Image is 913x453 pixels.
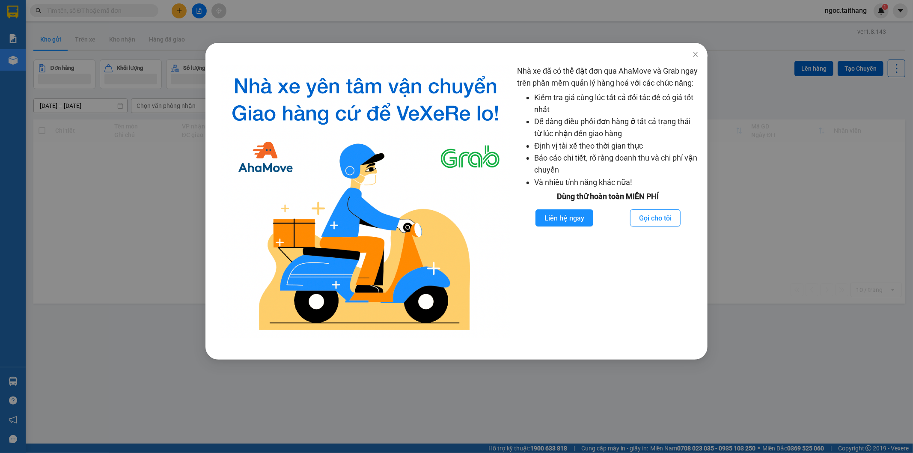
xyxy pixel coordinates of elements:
li: Dễ dàng điều phối đơn hàng ở tất cả trạng thái từ lúc nhận đến giao hàng [534,116,699,140]
button: Close [684,43,708,67]
img: logo [221,65,510,338]
div: Dùng thử hoàn toàn MIỄN PHÍ [517,191,699,203]
span: Gọi cho tôi [639,213,672,224]
span: close [692,51,699,58]
div: Nhà xe đã có thể đặt đơn qua AhaMove và Grab ngay trên phần mềm quản lý hàng hoá với các chức năng: [517,65,699,338]
button: Gọi cho tôi [630,209,681,226]
li: Báo cáo chi tiết, rõ ràng doanh thu và chi phí vận chuyển [534,152,699,176]
li: Định vị tài xế theo thời gian thực [534,140,699,152]
button: Liên hệ ngay [535,209,593,226]
li: Kiểm tra giá cùng lúc tất cả đối tác để có giá tốt nhất [534,92,699,116]
li: Và nhiều tính năng khác nữa! [534,176,699,188]
span: Liên hệ ngay [544,213,584,224]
